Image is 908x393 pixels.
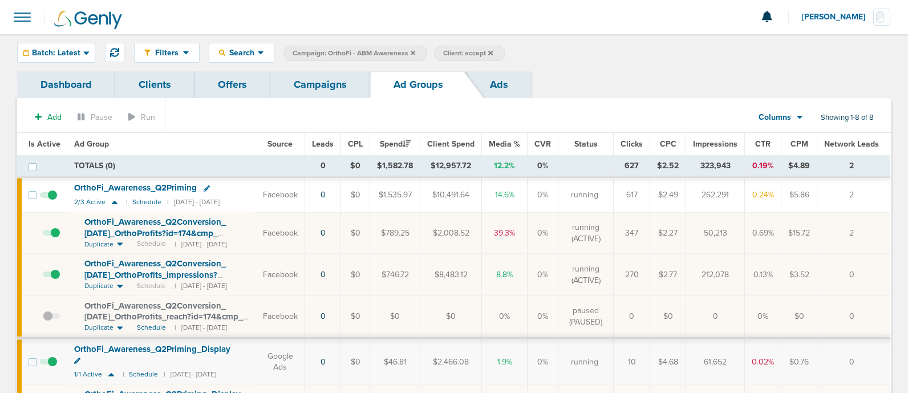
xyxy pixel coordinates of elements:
[817,156,891,177] td: 2
[528,338,558,384] td: 0%
[482,212,528,254] td: 39.3%
[660,139,676,149] span: CPC
[32,49,80,57] span: Batch: Latest
[370,156,420,177] td: $1,582.78
[614,156,650,177] td: 627
[558,212,614,254] td: running (ACTIVE)
[745,295,781,338] td: 0%
[614,295,650,338] td: 0
[650,156,686,177] td: $2.52
[821,113,874,123] span: Showing 1-8 of 8
[528,156,558,177] td: 0%
[341,156,370,177] td: $0
[370,177,420,212] td: $1,535.97
[686,177,745,212] td: 262,291
[802,13,873,21] span: [PERSON_NAME]
[420,212,482,254] td: $2,008.52
[370,254,420,295] td: $746.72
[84,217,226,249] span: OrthoFi_ Awareness_ Q2Conversion_ [DATE]_ OrthoProfits?id=174&cmp_ id=9658059
[321,270,326,279] a: 0
[267,139,293,149] span: Source
[74,139,109,149] span: Ad Group
[312,139,334,149] span: Leads
[650,254,686,295] td: $2.77
[305,156,341,177] td: 0
[67,156,305,177] td: TOTALS (0)
[341,212,370,254] td: $0
[129,370,158,379] small: Schedule
[745,254,781,295] td: 0.13%
[132,198,161,206] small: Schedule
[482,156,528,177] td: 12.2%
[84,281,113,291] span: Duplicate
[686,156,745,177] td: 323,943
[686,212,745,254] td: 50,213
[482,338,528,384] td: 1.9%
[270,71,370,98] a: Campaigns
[755,139,771,149] span: CTR
[29,139,60,149] span: Is Active
[256,177,305,212] td: Facebook
[824,139,879,149] span: Network Leads
[126,198,127,206] small: |
[745,212,781,254] td: 0.69%
[745,338,781,384] td: 0.02%
[175,323,227,333] small: | [DATE] - [DATE]
[74,370,102,379] span: 1/1 Active
[650,177,686,212] td: $2.49
[321,311,326,321] a: 0
[115,71,194,98] a: Clients
[256,338,305,384] td: Google Ads
[47,112,62,122] span: Add
[571,189,598,201] span: running
[380,139,411,149] span: Spend
[558,295,614,338] td: paused (PAUSED)
[558,254,614,295] td: running (ACTIVE)
[256,212,305,254] td: Facebook
[84,301,243,333] span: OrthoFi_ Awareness_ Q2Conversion_ [DATE]_ OrthoProfits_ reach?id=174&cmp_ id=9658059
[817,338,891,384] td: 0
[151,48,183,58] span: Filters
[482,254,528,295] td: 8.8%
[348,139,363,149] span: CPL
[84,240,113,249] span: Duplicate
[817,295,891,338] td: 0
[341,295,370,338] td: $0
[528,295,558,338] td: 0%
[489,139,520,149] span: Media %
[175,240,227,249] small: | [DATE] - [DATE]
[420,177,482,212] td: $10,491.64
[745,156,781,177] td: 0.19%
[534,139,551,149] span: CVR
[686,254,745,295] td: 212,078
[528,254,558,295] td: 0%
[614,212,650,254] td: 347
[693,139,737,149] span: Impressions
[341,177,370,212] td: $0
[817,177,891,212] td: 2
[650,212,686,254] td: $2.27
[256,295,305,338] td: Facebook
[256,254,305,295] td: Facebook
[321,190,326,200] a: 0
[781,177,817,212] td: $5.86
[321,228,326,238] a: 0
[614,338,650,384] td: 10
[175,281,227,291] small: | [DATE] - [DATE]
[293,48,415,58] span: Campaign: OrthoFi - ABM Awareness
[443,48,493,58] span: Client: accept
[427,139,475,149] span: Client Spend
[781,295,817,338] td: $0
[164,370,216,379] small: | [DATE] - [DATE]
[571,356,598,368] span: running
[54,11,122,29] img: Genly
[420,254,482,295] td: $8,483.12
[17,71,115,98] a: Dashboard
[528,177,558,212] td: 0%
[370,212,420,254] td: $789.25
[194,71,270,98] a: Offers
[759,112,791,123] span: Columns
[817,212,891,254] td: 2
[420,295,482,338] td: $0
[74,183,197,193] span: OrthoFi_ Awareness_ Q2Priming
